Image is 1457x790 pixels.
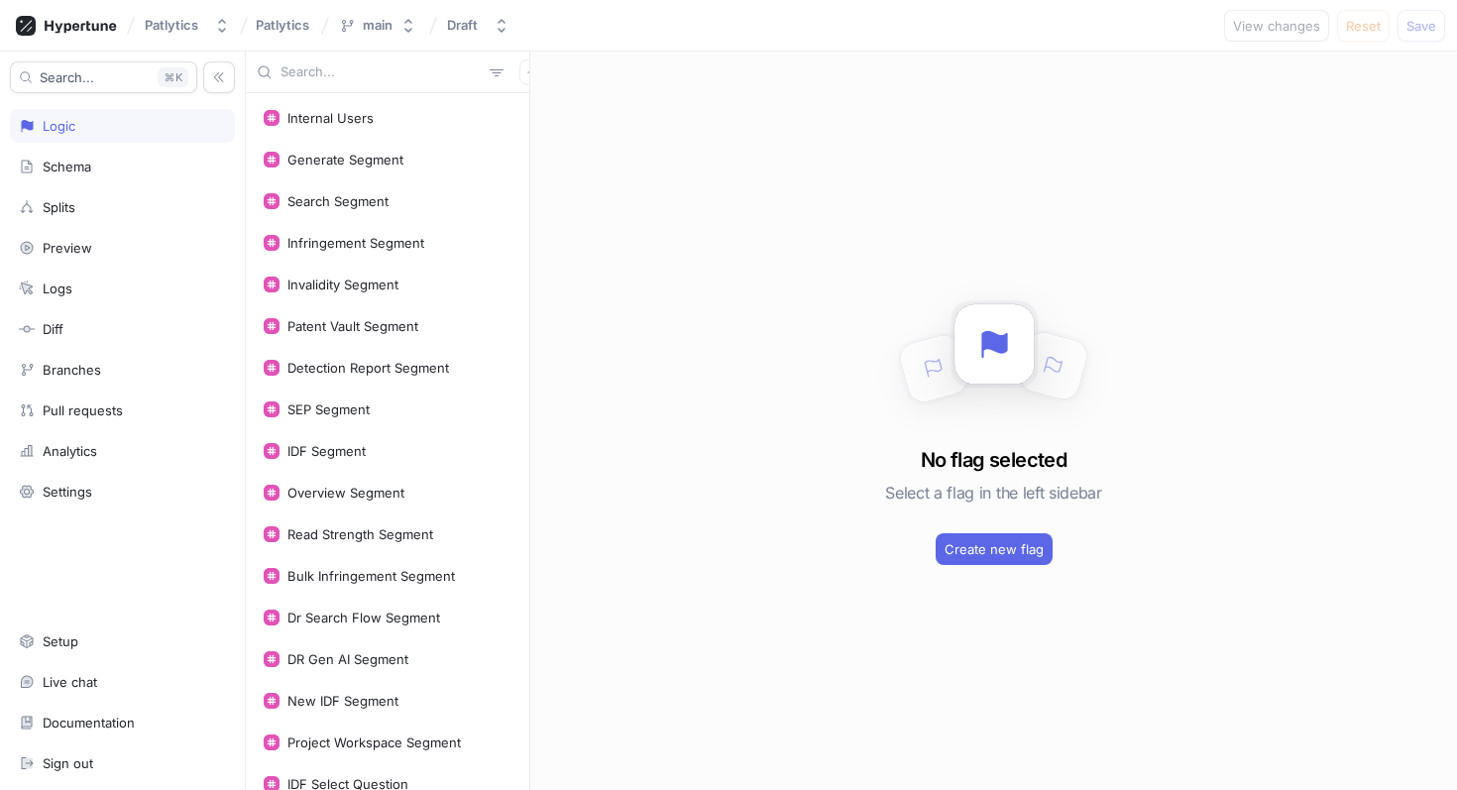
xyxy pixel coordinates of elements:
div: main [363,17,392,34]
button: View changes [1224,10,1329,42]
button: Draft [439,9,517,42]
div: Internal Users [287,110,374,126]
div: Patent Vault Segment [287,318,418,334]
div: Logic [43,118,75,134]
button: main [331,9,424,42]
div: Read Strength Segment [287,526,433,542]
span: Save [1406,20,1436,32]
div: K [158,67,188,87]
button: Save [1398,10,1445,42]
h5: Select a flag in the left sidebar [885,475,1101,510]
span: Search... [40,71,94,83]
button: Search...K [10,61,197,93]
div: New IDF Segment [287,693,398,709]
button: Patlytics [137,9,238,42]
span: View changes [1233,20,1320,32]
div: SEP Segment [287,401,370,417]
span: Create new flag [945,543,1044,555]
span: Patlytics [256,18,309,32]
div: Bulk Infringement Segment [287,568,455,584]
div: Detection Report Segment [287,360,449,376]
div: Logs [43,281,72,296]
div: Preview [43,240,92,256]
div: Branches [43,362,101,378]
div: Search Segment [287,193,389,209]
div: Invalidity Segment [287,277,398,292]
div: Setup [43,633,78,649]
div: Schema [43,159,91,174]
div: Diff [43,321,63,337]
div: Live chat [43,674,97,690]
span: Reset [1346,20,1381,32]
input: Search... [280,62,482,82]
div: Patlytics [145,17,198,34]
a: Documentation [10,706,235,739]
div: IDF Segment [287,443,366,459]
div: Splits [43,199,75,215]
div: Dr Search Flow Segment [287,610,440,625]
button: Reset [1337,10,1390,42]
div: Sign out [43,755,93,771]
button: Create new flag [936,533,1053,565]
div: Pull requests [43,402,123,418]
div: Settings [43,484,92,500]
div: Overview Segment [287,485,404,501]
div: Infringement Segment [287,235,424,251]
div: Analytics [43,443,97,459]
div: Generate Segment [287,152,403,168]
div: Documentation [43,715,135,731]
div: DR Gen AI Segment [287,651,408,667]
div: Draft [447,17,478,34]
h3: No flag selected [921,445,1066,475]
div: Project Workspace Segment [287,734,461,750]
